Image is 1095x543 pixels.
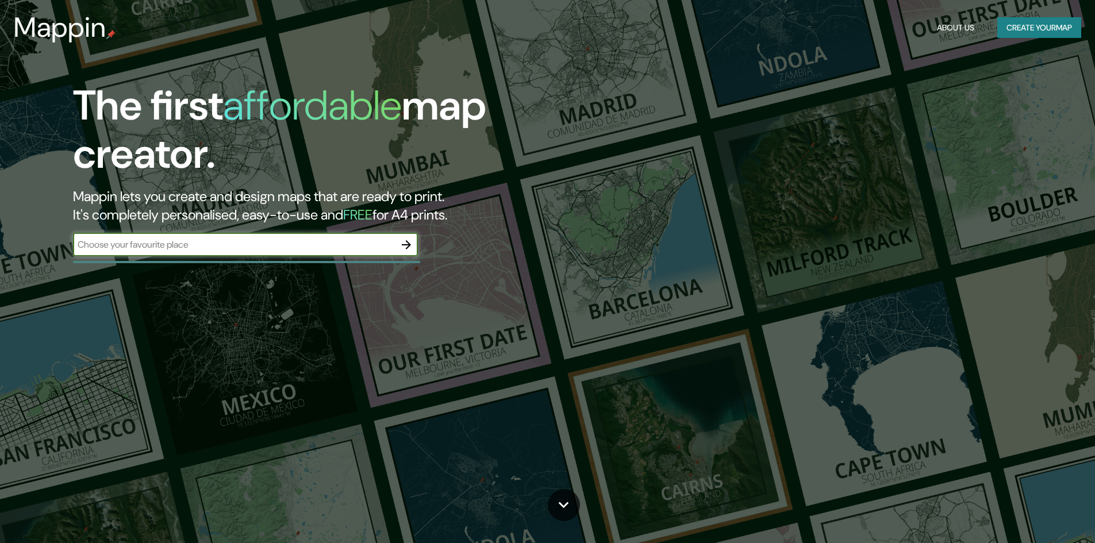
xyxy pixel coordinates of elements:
button: Create yourmap [997,17,1081,38]
h2: Mappin lets you create and design maps that are ready to print. It's completely personalised, eas... [73,187,621,224]
button: About Us [932,17,979,38]
input: Choose your favourite place [73,238,395,251]
h5: FREE [343,206,372,224]
h1: The first map creator. [73,82,621,187]
h3: Mappin [14,11,106,44]
h1: affordable [223,79,402,132]
img: mappin-pin [106,30,116,39]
